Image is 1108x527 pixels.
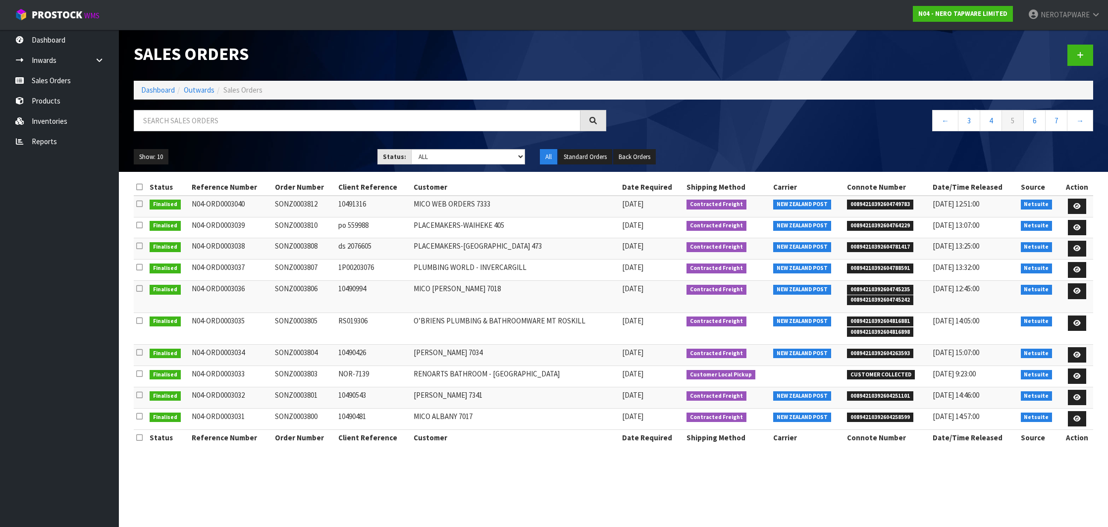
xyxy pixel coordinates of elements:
th: Source [1018,429,1061,445]
span: NEW ZEALAND POST [773,316,831,326]
td: ds 2076605 [336,238,411,260]
td: NOR-7139 [336,366,411,387]
span: NEW ZEALAND POST [773,391,831,401]
th: Reference Number [189,179,272,195]
span: Contracted Freight [686,263,746,273]
th: Reference Number [189,429,272,445]
span: 00894210392604816898 [847,327,913,337]
span: [DATE] [622,412,643,421]
span: Netsuite [1021,242,1053,252]
td: PLUMBING WORLD - INVERCARGILL [411,260,619,281]
td: N04-ORD0003038 [189,238,272,260]
span: [DATE] [622,390,643,400]
strong: Status: [383,153,406,161]
span: 00894210392604745242 [847,295,913,305]
span: 00894210392604258599 [847,413,913,422]
td: N04-ORD0003031 [189,408,272,429]
td: O’BRIENS PLUMBING & BATHROOMWARE MT ROSKILL [411,313,619,344]
button: Standard Orders [558,149,612,165]
span: Contracted Freight [686,200,746,210]
span: 00894210392604764229 [847,221,913,231]
span: [DATE] [622,220,643,230]
span: Finalised [150,263,181,273]
td: MICO WEB ORDERS 7333 [411,196,619,217]
th: Order Number [272,179,336,195]
td: po 559988 [336,217,411,238]
span: Finalised [150,242,181,252]
th: Client Reference [336,179,411,195]
span: Netsuite [1021,370,1053,380]
span: Contracted Freight [686,316,746,326]
a: Outwards [184,85,214,95]
span: [DATE] 13:25:00 [933,241,979,251]
span: NEW ZEALAND POST [773,413,831,422]
span: Netsuite [1021,413,1053,422]
span: [DATE] [622,284,643,293]
span: Contracted Freight [686,349,746,359]
th: Order Number [272,429,336,445]
span: 00894210392604263593 [847,349,913,359]
td: SONZ0003803 [272,366,336,387]
th: Source [1018,179,1061,195]
th: Customer [411,429,619,445]
td: PLACEMAKERS-[GEOGRAPHIC_DATA] 473 [411,238,619,260]
td: 1P00203076 [336,260,411,281]
span: NEROTAPWARE [1041,10,1090,19]
a: Dashboard [141,85,175,95]
td: MICO ALBANY 7017 [411,408,619,429]
span: NEW ZEALAND POST [773,242,831,252]
span: [DATE] 15:07:00 [933,348,979,357]
td: SONZ0003806 [272,281,336,313]
td: N04-ORD0003032 [189,387,272,408]
td: SONZ0003805 [272,313,336,344]
td: RENOARTS BATHROOM - [GEOGRAPHIC_DATA] [411,366,619,387]
th: Date/Time Released [930,429,1018,445]
th: Action [1061,179,1093,195]
span: Finalised [150,349,181,359]
span: 00894210392604251101 [847,391,913,401]
td: SONZ0003800 [272,408,336,429]
td: [PERSON_NAME] 7034 [411,344,619,366]
strong: N04 - NERO TAPWARE LIMITED [918,9,1007,18]
td: N04-ORD0003036 [189,281,272,313]
span: Finalised [150,221,181,231]
td: SONZ0003801 [272,387,336,408]
span: [DATE] [622,241,643,251]
span: Contracted Freight [686,413,746,422]
th: Shipping Method [684,429,771,445]
h1: Sales Orders [134,45,606,64]
span: [DATE] 14:57:00 [933,412,979,421]
td: SONZ0003808 [272,238,336,260]
td: N04-ORD0003034 [189,344,272,366]
span: Finalised [150,200,181,210]
td: N04-ORD0003040 [189,196,272,217]
span: Finalised [150,391,181,401]
td: N04-ORD0003033 [189,366,272,387]
small: WMS [84,11,100,20]
span: [DATE] [622,369,643,378]
span: NEW ZEALAND POST [773,263,831,273]
th: Customer [411,179,619,195]
span: NEW ZEALAND POST [773,285,831,295]
span: Netsuite [1021,221,1053,231]
span: NEW ZEALAND POST [773,221,831,231]
a: 4 [980,110,1002,131]
span: Finalised [150,413,181,422]
span: [DATE] 13:07:00 [933,220,979,230]
span: NEW ZEALAND POST [773,200,831,210]
a: 6 [1023,110,1046,131]
a: 3 [958,110,980,131]
span: Customer Local Pickup [686,370,755,380]
td: RS019306 [336,313,411,344]
span: [DATE] 14:46:00 [933,390,979,400]
td: SONZ0003804 [272,344,336,366]
span: Netsuite [1021,285,1053,295]
span: Contracted Freight [686,391,746,401]
td: 10491316 [336,196,411,217]
th: Carrier [771,429,844,445]
td: N04-ORD0003035 [189,313,272,344]
span: [DATE] 9:23:00 [933,369,976,378]
span: Netsuite [1021,349,1053,359]
th: Shipping Method [684,179,771,195]
th: Client Reference [336,429,411,445]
